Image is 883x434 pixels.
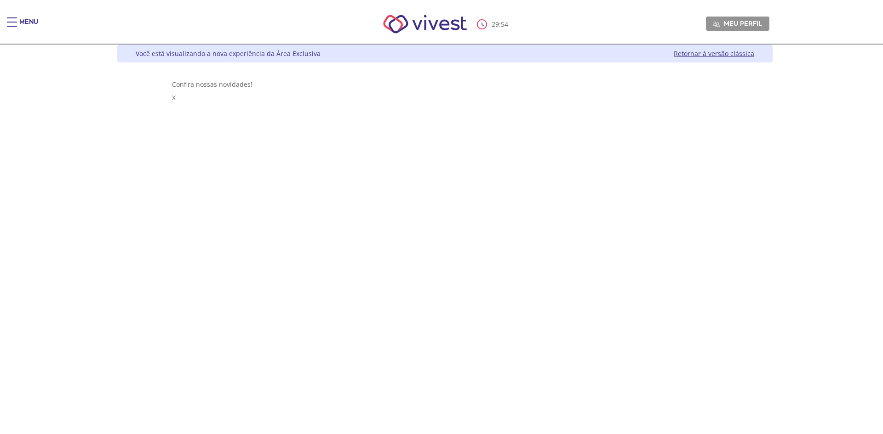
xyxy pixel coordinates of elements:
div: : [477,19,510,29]
span: 54 [501,20,508,28]
div: Confira nossas novidades! [172,80,718,89]
a: Meu perfil [706,17,769,30]
span: X [172,93,176,102]
div: Vivest [110,45,773,434]
a: Retornar à versão clássica [674,49,754,58]
img: Meu perfil [713,21,720,28]
span: Meu perfil [724,19,762,28]
img: Vivest [373,5,477,44]
div: Menu [19,17,38,36]
div: Você está visualizando a nova experiência da Área Exclusiva [136,49,321,58]
span: 29 [492,20,499,28]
